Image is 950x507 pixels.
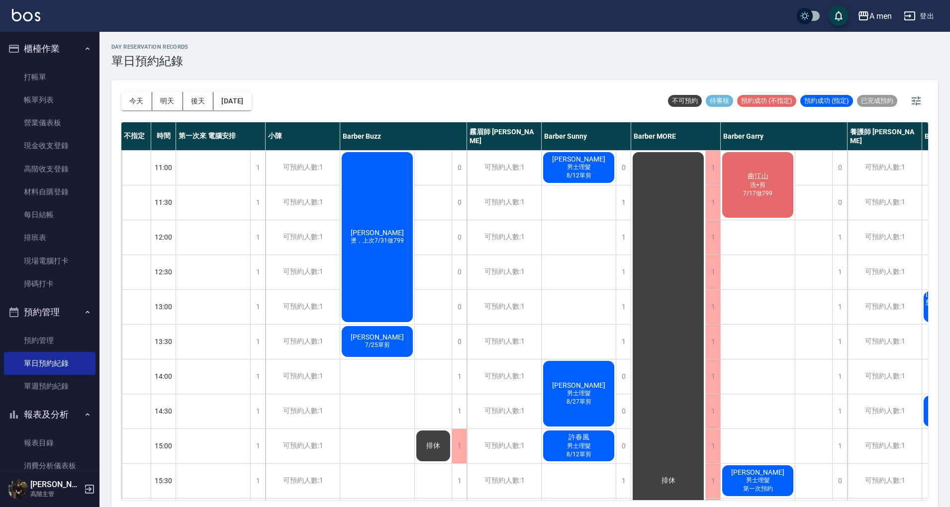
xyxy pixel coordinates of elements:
[4,250,95,272] a: 現場電腦打卡
[832,325,847,359] div: 1
[4,272,95,295] a: 掃碼打卡
[832,429,847,463] div: 1
[829,6,849,26] button: save
[4,66,95,88] a: 打帳單
[616,325,631,359] div: 1
[4,299,95,325] button: 預約管理
[30,490,81,499] p: 高階主管
[616,151,631,185] div: 0
[266,122,340,150] div: 小陳
[467,394,541,428] div: 可預約人數:1
[748,181,767,189] span: 洗+剪
[705,359,720,394] div: 1
[848,394,922,428] div: 可預約人數:1
[832,290,847,324] div: 1
[467,290,541,324] div: 可預約人數:1
[4,88,95,111] a: 帳單列表
[266,290,340,324] div: 可預約人數:1
[266,359,340,394] div: 可預約人數:1
[832,394,847,428] div: 1
[4,158,95,180] a: 高階收支登錄
[213,92,251,110] button: [DATE]
[266,151,340,185] div: 可預約人數:1
[616,359,631,394] div: 0
[250,290,265,324] div: 1
[250,185,265,220] div: 1
[363,341,392,349] span: 7/25單剪
[250,394,265,428] div: 1
[4,203,95,226] a: 每日結帳
[111,54,189,68] h3: 單日預約紀錄
[176,122,266,150] div: 第一次來 電腦安排
[452,429,467,463] div: 1
[4,134,95,157] a: 現金收支登錄
[565,398,593,406] span: 8/27單剪
[616,220,631,254] div: 1
[151,289,176,324] div: 13:00
[857,96,897,105] span: 已完成預約
[616,464,631,498] div: 1
[565,389,593,398] span: 男士理髮
[705,325,720,359] div: 1
[565,171,593,180] span: 8/12單剪
[349,237,406,245] span: 燙，上次7/31做799
[565,163,593,171] span: 男士理髮
[567,433,591,442] span: 許春風
[452,394,467,428] div: 1
[550,155,607,163] span: [PERSON_NAME]
[266,185,340,220] div: 可預約人數:1
[121,92,152,110] button: 今天
[741,189,774,198] span: 7/17做799
[4,352,95,375] a: 單日預約紀錄
[854,6,896,26] button: A men
[266,464,340,498] div: 可預約人數:1
[467,220,541,254] div: 可預約人數:1
[467,255,541,289] div: 可預約人數:1
[705,185,720,220] div: 1
[832,220,847,254] div: 1
[266,325,340,359] div: 可預約人數:1
[452,185,467,220] div: 0
[900,7,938,25] button: 登出
[848,290,922,324] div: 可預約人數:1
[266,429,340,463] div: 可預約人數:1
[111,44,189,50] h2: day Reservation records
[542,122,631,150] div: Barber Sunny
[266,394,340,428] div: 可預約人數:1
[467,429,541,463] div: 可預約人數:1
[452,290,467,324] div: 0
[452,325,467,359] div: 0
[151,254,176,289] div: 12:30
[250,464,265,498] div: 1
[721,122,848,150] div: Barber Garry
[800,96,853,105] span: 預約成功 (指定)
[8,479,28,499] img: Person
[705,220,720,254] div: 1
[452,464,467,498] div: 1
[848,151,922,185] div: 可預約人數:1
[832,359,847,394] div: 1
[467,359,541,394] div: 可預約人數:1
[631,122,721,150] div: Barber MORE
[152,92,183,110] button: 明天
[266,220,340,254] div: 可預約人數:1
[4,180,95,203] a: 材料自購登錄
[565,450,593,459] span: 8/12單剪
[737,96,796,105] span: 預約成功 (不指定)
[349,229,406,237] span: [PERSON_NAME]
[848,464,922,498] div: 可預約人數:1
[616,394,631,428] div: 0
[151,185,176,220] div: 11:30
[12,9,40,21] img: Logo
[349,333,406,341] span: [PERSON_NAME]
[467,464,541,498] div: 可預約人數:1
[4,454,95,477] a: 消費分析儀表板
[4,431,95,454] a: 報表目錄
[832,151,847,185] div: 0
[4,111,95,134] a: 營業儀表板
[848,185,922,220] div: 可預約人數:1
[744,476,772,485] span: 男士理髮
[741,485,775,493] span: 第一次預約
[4,375,95,398] a: 單週預約紀錄
[616,185,631,220] div: 1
